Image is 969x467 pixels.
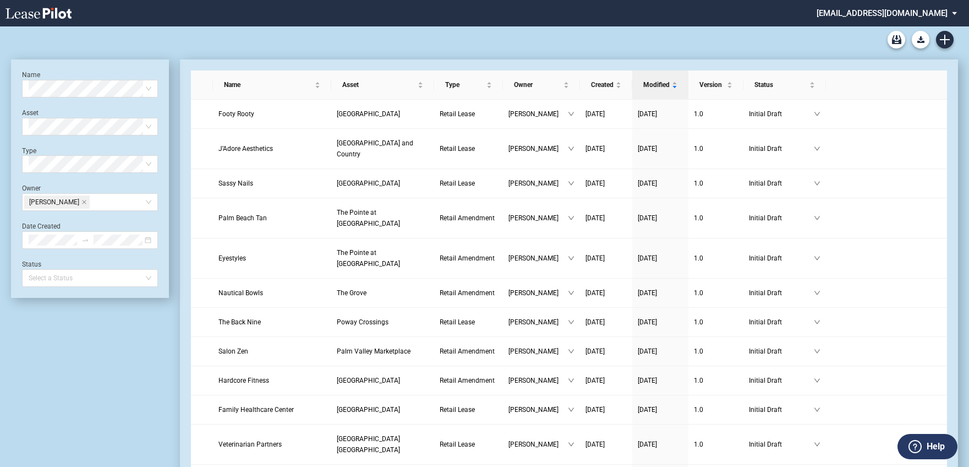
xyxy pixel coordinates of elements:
[585,254,605,262] span: [DATE]
[218,346,326,357] a: Salon Zen
[508,439,568,450] span: [PERSON_NAME]
[694,214,703,222] span: 1 . 0
[218,406,294,414] span: Family Healthcare Center
[440,375,497,386] a: Retail Amendment
[638,180,657,187] span: [DATE]
[337,317,429,328] a: Poway Crossings
[434,70,503,100] th: Type
[591,79,614,90] span: Created
[814,441,820,448] span: down
[638,375,683,386] a: [DATE]
[337,108,429,120] a: [GEOGRAPHIC_DATA]
[814,319,820,325] span: down
[337,110,400,118] span: Cinco Ranch
[440,346,497,357] a: Retail Amendment
[22,71,40,79] label: Name
[568,111,574,117] span: down
[337,375,429,386] a: [GEOGRAPHIC_DATA]
[337,377,400,384] span: North Ranch Gateway
[568,145,574,152] span: down
[81,236,89,244] span: to
[585,289,605,297] span: [DATE]
[585,143,627,154] a: [DATE]
[749,253,814,264] span: Initial Draft
[337,406,400,414] span: Plaza Mexico
[694,318,703,326] span: 1 . 0
[749,375,814,386] span: Initial Draft
[694,213,738,224] a: 1.0
[638,253,683,264] a: [DATE]
[508,213,568,224] span: [PERSON_NAME]
[218,143,326,154] a: J’Adore Aesthetics
[218,289,263,297] span: Nautical Bowls
[440,404,497,415] a: Retail Lease
[337,139,413,158] span: Oceanside Town and Country
[638,404,683,415] a: [DATE]
[218,254,246,262] span: Eyestyles
[585,347,605,355] span: [DATE]
[694,375,738,386] a: 1.0
[218,108,326,120] a: Footy Rooty
[445,79,484,90] span: Type
[749,404,814,415] span: Initial Draft
[585,317,627,328] a: [DATE]
[440,254,495,262] span: Retail Amendment
[440,318,475,326] span: Retail Lease
[508,317,568,328] span: [PERSON_NAME]
[81,199,87,205] span: close
[927,439,945,454] label: Help
[897,434,957,459] button: Help
[638,143,683,154] a: [DATE]
[754,79,807,90] span: Status
[508,375,568,386] span: [PERSON_NAME]
[218,404,326,415] a: Family Healthcare Center
[585,287,627,298] a: [DATE]
[337,207,429,229] a: The Pointe at [GEOGRAPHIC_DATA]
[814,290,820,296] span: down
[694,145,703,153] span: 1 . 0
[218,214,267,222] span: Palm Beach Tan
[218,180,253,187] span: Sassy Nails
[337,247,429,269] a: The Pointe at [GEOGRAPHIC_DATA]
[568,180,574,187] span: down
[218,178,326,189] a: Sassy Nails
[22,184,41,192] label: Owner
[694,108,738,120] a: 1.0
[337,318,388,326] span: Poway Crossings
[749,143,814,154] span: Initial Draft
[638,377,657,384] span: [DATE]
[568,255,574,262] span: down
[503,70,580,100] th: Owner
[585,110,605,118] span: [DATE]
[694,406,703,414] span: 1 . 0
[440,377,495,384] span: Retail Amendment
[694,346,738,357] a: 1.0
[514,79,561,90] span: Owner
[440,406,475,414] span: Retail Lease
[699,79,725,90] span: Version
[585,439,627,450] a: [DATE]
[638,287,683,298] a: [DATE]
[218,287,326,298] a: Nautical Bowls
[337,209,400,227] span: The Pointe at Bridgeport
[694,253,738,264] a: 1.0
[218,253,326,264] a: Eyestyles
[585,406,605,414] span: [DATE]
[908,31,933,48] md-menu: Download Blank Form List
[337,287,429,298] a: The Grove
[585,214,605,222] span: [DATE]
[342,79,415,90] span: Asset
[22,222,61,230] label: Date Created
[694,377,703,384] span: 1 . 0
[638,318,657,326] span: [DATE]
[694,441,703,448] span: 1 . 0
[814,255,820,262] span: down
[218,110,254,118] span: Footy Rooty
[337,249,400,268] span: The Pointe at Bridgeport
[218,213,326,224] a: Palm Beach Tan
[22,109,39,117] label: Asset
[337,178,429,189] a: [GEOGRAPHIC_DATA]
[694,180,703,187] span: 1 . 0
[694,178,738,189] a: 1.0
[440,214,495,222] span: Retail Amendment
